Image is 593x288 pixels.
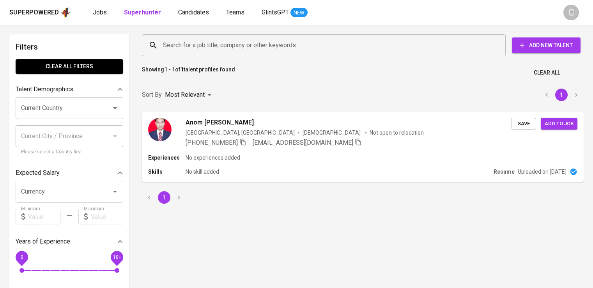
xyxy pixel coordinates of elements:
span: 10+ [113,254,121,260]
span: Add New Talent [518,41,574,50]
span: Candidates [178,9,209,16]
p: Talent Demographics [16,85,73,94]
span: 0 [20,254,23,260]
button: page 1 [158,191,170,204]
a: Candidates [178,8,211,18]
span: NEW [290,9,308,17]
a: Superhunter [124,8,163,18]
img: app logo [60,7,71,18]
div: Talent Demographics [16,82,123,97]
div: C [563,5,579,20]
p: No skill added [186,168,219,176]
div: Most Relevant [165,88,214,102]
p: Most Relevant [165,90,205,100]
nav: pagination navigation [142,191,186,204]
span: [EMAIL_ADDRESS][DOMAIN_NAME] [253,139,353,146]
p: Not open to relocation [370,129,424,137]
button: Clear All filters [16,59,123,74]
button: Add New Talent [512,37,581,53]
nav: pagination navigation [539,89,584,101]
button: Clear All [531,66,563,80]
img: 194ea9a8368ecf353c56e7e29139b193.jpg [148,118,172,141]
p: Please select a Country first [21,148,118,156]
div: [GEOGRAPHIC_DATA], [GEOGRAPHIC_DATA] [186,129,295,137]
p: Skills [148,168,186,176]
a: Teams [226,8,246,18]
h6: Filters [16,41,123,53]
p: Resume [494,168,515,176]
p: Sort By [142,90,162,100]
p: Years of Experience [16,237,70,246]
button: Open [110,186,120,197]
button: Open [110,103,120,114]
p: Expected Salary [16,168,60,178]
span: Jobs [93,9,107,16]
span: [DEMOGRAPHIC_DATA] [303,129,362,137]
span: Anom [PERSON_NAME] [186,118,254,127]
button: page 1 [555,89,568,101]
p: Experiences [148,154,186,162]
span: GlintsGPT [262,9,289,16]
span: Teams [226,9,244,16]
span: Add to job [545,119,574,128]
div: Superpowered [9,8,59,17]
b: 1 - 1 [164,66,175,73]
p: Uploaded on [DATE] [518,168,566,176]
div: Expected Salary [16,165,123,181]
a: GlintsGPT NEW [262,8,308,18]
input: Value [28,209,60,224]
b: Superhunter [124,9,161,16]
span: Save [515,119,532,128]
div: Years of Experience [16,234,123,249]
button: Add to job [541,118,577,130]
button: Save [511,118,536,130]
p: No experiences added [186,154,240,162]
p: Showing of talent profiles found [142,66,235,80]
b: 1 [181,66,184,73]
a: Jobs [93,8,108,18]
input: Value [91,209,123,224]
span: Clear All [534,68,560,78]
span: Clear All filters [22,62,117,71]
span: [PHONE_NUMBER] [186,139,238,146]
a: Superpoweredapp logo [9,7,71,18]
a: Anom [PERSON_NAME][GEOGRAPHIC_DATA], [GEOGRAPHIC_DATA][DEMOGRAPHIC_DATA] Not open to relocation[P... [142,112,584,182]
